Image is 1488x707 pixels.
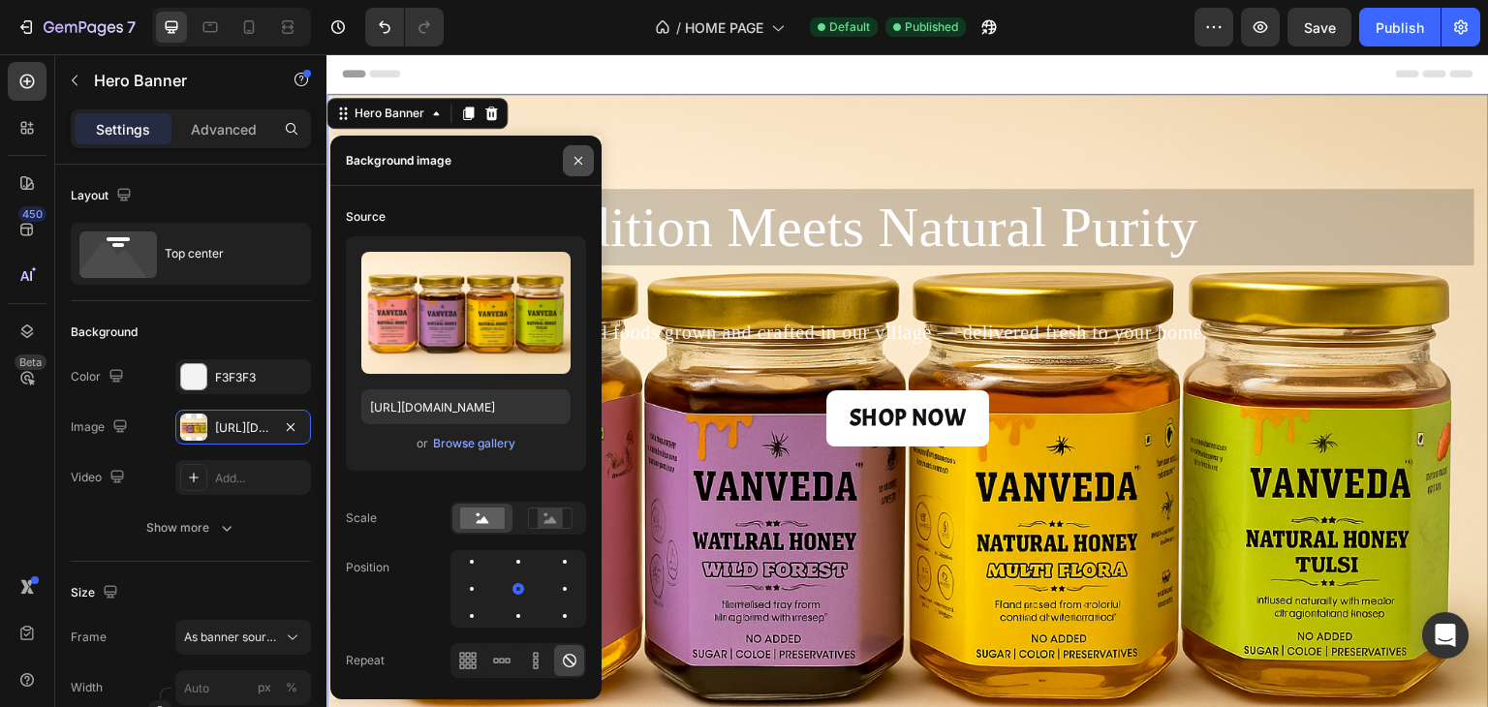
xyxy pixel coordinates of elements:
div: Beta [15,354,46,370]
span: Default [829,18,870,36]
button: px [280,676,303,699]
div: Repeat [346,652,385,669]
div: px [258,679,271,696]
img: tab_keywords_by_traffic_grey.svg [193,112,208,128]
div: Background [71,323,138,341]
p: Settings [96,119,150,139]
div: Publish [1376,17,1424,38]
div: [URL][DOMAIN_NAME] [215,419,271,437]
img: tab_domain_overview_orange.svg [52,112,68,128]
span: / [676,17,681,38]
span: As banner source [184,629,279,646]
span: HOME PAGE [685,17,763,38]
div: Size [71,580,122,606]
a: SHOP NOW [500,336,664,392]
div: Domain Overview [74,114,173,127]
div: v 4.0.25 [54,31,95,46]
label: Frame [71,629,107,646]
div: Position [346,559,389,576]
p: Hero Banner [94,69,259,92]
div: Top center [165,231,283,276]
div: Browse gallery [433,435,515,452]
div: Open Intercom Messenger [1422,612,1469,659]
button: Save [1287,8,1351,46]
div: Layout [71,183,136,209]
div: Domain: [DOMAIN_NAME] [50,50,213,66]
div: 450 [18,206,46,222]
div: Video [71,465,129,491]
p: Advanced [191,119,257,139]
div: Keywords by Traffic [214,114,326,127]
button: Show more [71,510,311,545]
div: % [286,679,297,696]
div: Scale [346,509,377,527]
iframe: Design area [326,54,1488,707]
span: Published [905,18,958,36]
img: logo_orange.svg [31,31,46,46]
input: px% [175,670,311,705]
button: Publish [1359,8,1441,46]
p: 7 [127,15,136,39]
span: or [417,432,428,455]
strong: SHOP NOW [523,349,640,378]
label: Width [71,679,103,696]
div: F3F3F3 [215,369,306,386]
div: Hero Banner [24,50,102,68]
img: preview-image [361,252,571,374]
div: Background image [346,152,451,169]
input: https://example.com/image.jpg [361,389,571,424]
img: website_grey.svg [31,50,46,66]
button: 7 [8,8,144,46]
button: % [253,676,276,699]
button: As banner source [175,620,311,655]
div: Show more [146,518,236,538]
div: Source [346,208,386,226]
div: Color [71,364,128,390]
span: Save [1304,19,1336,36]
div: Undo/Redo [365,8,444,46]
button: Browse gallery [432,434,516,453]
div: Image [71,415,132,441]
div: Add... [215,470,306,487]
